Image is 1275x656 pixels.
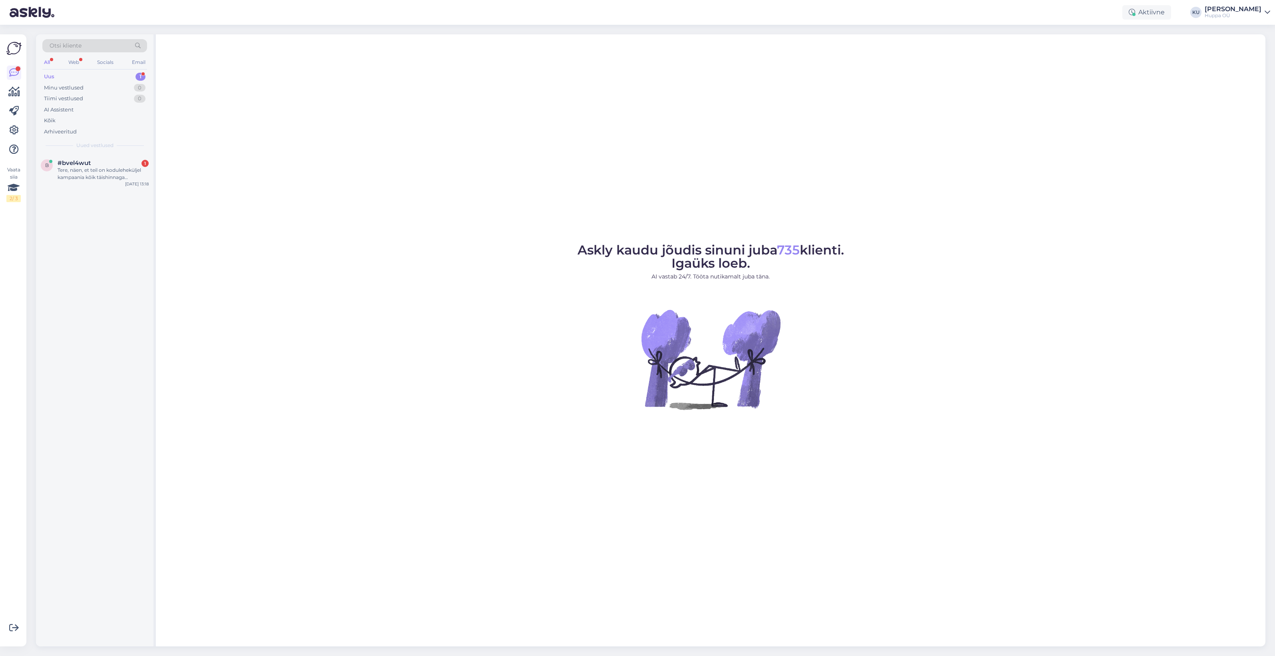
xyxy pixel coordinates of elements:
[44,106,74,114] div: AI Assistent
[44,117,56,125] div: Kõik
[44,128,77,136] div: Arhiveeritud
[777,242,800,258] span: 735
[42,57,52,68] div: All
[6,195,21,202] div: 2 / 3
[134,95,145,103] div: 0
[50,42,82,50] span: Otsi kliente
[134,84,145,92] div: 0
[578,242,844,271] span: Askly kaudu jõudis sinuni juba klienti. Igaüks loeb.
[6,166,21,202] div: Vaata siia
[58,167,149,181] div: Tere, näen, et teil on koduleheküljel kampaania kõik täishinnaga lastejoped -20% koodiga SCHOOL20...
[96,57,115,68] div: Socials
[1205,12,1261,19] div: Huppa OÜ
[135,73,145,81] div: 1
[76,142,114,149] span: Uued vestlused
[44,95,83,103] div: Tiimi vestlused
[44,84,84,92] div: Minu vestlused
[1190,7,1201,18] div: KU
[578,272,844,281] p: AI vastab 24/7. Tööta nutikamalt juba täna.
[639,287,783,431] img: No Chat active
[141,160,149,167] div: 1
[45,162,49,168] span: b
[6,41,22,56] img: Askly Logo
[1122,5,1171,20] div: Aktiivne
[44,73,54,81] div: Uus
[1205,6,1270,19] a: [PERSON_NAME]Huppa OÜ
[67,57,81,68] div: Web
[125,181,149,187] div: [DATE] 13:18
[130,57,147,68] div: Email
[58,159,91,167] span: #bvel4wut
[1205,6,1261,12] div: [PERSON_NAME]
